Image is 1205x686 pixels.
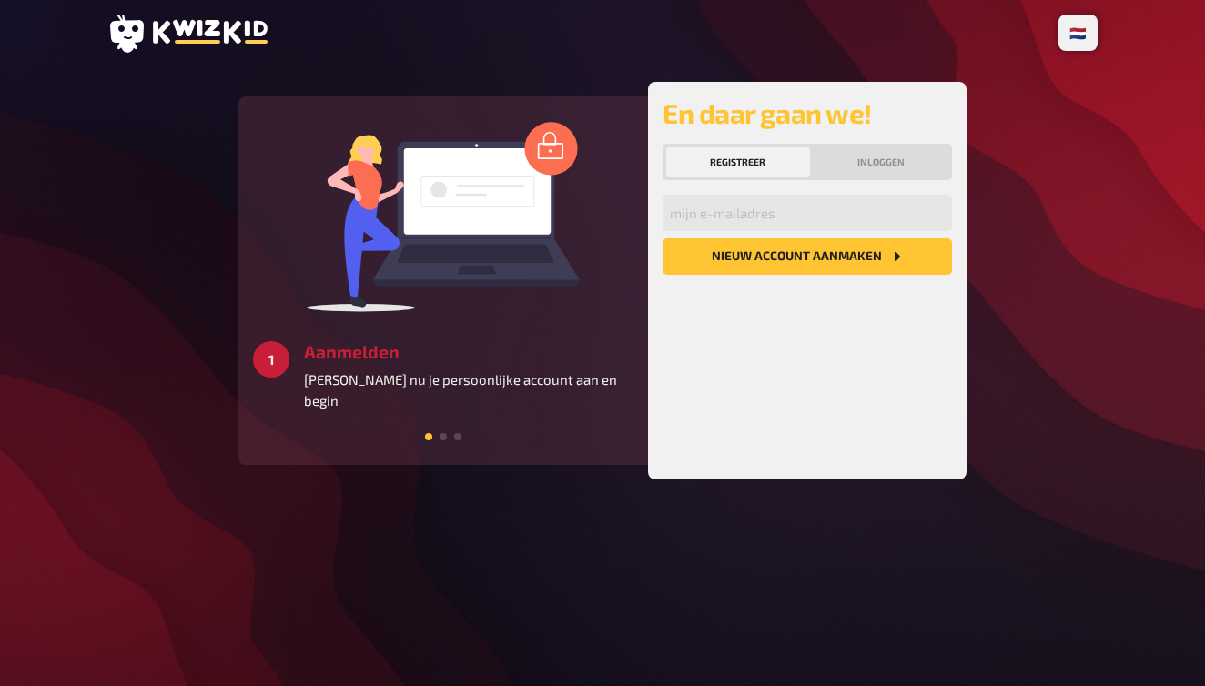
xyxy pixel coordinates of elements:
[253,341,289,378] div: 1
[666,147,810,177] button: Registreer
[307,121,580,312] img: log in
[304,369,633,410] p: [PERSON_NAME] nu je persoonlijke account aan en begin
[1062,18,1094,47] li: 🇳🇱
[663,238,952,275] button: Nieuw account aanmaken
[814,147,949,177] button: Inloggen
[663,96,952,129] h2: En daar gaan we!
[304,341,633,362] h3: Aanmelden
[663,195,952,231] input: mijn e-mailadres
